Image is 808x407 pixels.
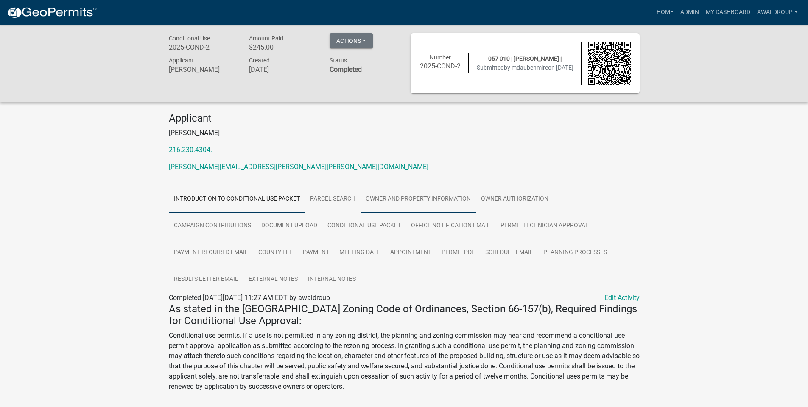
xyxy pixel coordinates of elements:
button: Actions [330,33,373,48]
h6: [DATE] [249,65,317,73]
a: External Notes [243,266,303,293]
h6: 2025-COND-2 [169,43,237,51]
a: Parcel search [305,186,361,213]
a: awaldroup [754,4,801,20]
a: Edit Activity [604,293,640,303]
a: Schedule Email [480,239,538,266]
span: Amount Paid [249,35,283,42]
h4: As stated in the [GEOGRAPHIC_DATA] Zoning Code of Ordinances, Section 66-157(b), Required Finding... [169,303,640,328]
a: [PERSON_NAME][EMAIL_ADDRESS][PERSON_NAME][PERSON_NAME][DOMAIN_NAME] [169,163,428,171]
span: by mdaubenmire [504,64,548,71]
a: Introduction to Conditional Use Packet [169,186,305,213]
span: Number [430,54,451,61]
h6: [PERSON_NAME] [169,65,237,73]
a: Conditional Use Packet [322,212,406,240]
a: Admin [677,4,702,20]
span: Applicant [169,57,194,64]
a: Planning Processes [538,239,612,266]
a: Office Notification Email [406,212,495,240]
span: 057 010 | [PERSON_NAME] | [488,55,562,62]
p: [PERSON_NAME] [169,128,640,138]
a: County Fee [253,239,298,266]
a: My Dashboard [702,4,754,20]
a: Results Letter Email [169,266,243,293]
a: Owner and Property Information [361,186,476,213]
h6: $245.00 [249,43,317,51]
span: Created [249,57,270,64]
a: 216.230.4304. [169,146,212,154]
a: Permit PDF [436,239,480,266]
p: Conditional use permits. If a use is not permitted in any zoning district, the planning and zonin... [169,331,640,392]
img: QR code [588,42,631,85]
a: Campaign Contributions [169,212,256,240]
a: Owner Authorization [476,186,554,213]
span: Status [330,57,347,64]
span: Submitted on [DATE] [477,64,573,71]
a: Internal Notes [303,266,361,293]
a: Document Upload [256,212,322,240]
a: Payment Required Email [169,239,253,266]
strong: Completed [330,65,362,73]
a: Payment [298,239,334,266]
h6: 2025-COND-2 [419,62,462,70]
h4: Applicant [169,112,640,124]
a: Permit Technician Approval [495,212,594,240]
a: Meeting Date [334,239,385,266]
a: Home [653,4,677,20]
a: Appointment [385,239,436,266]
span: Conditional Use [169,35,210,42]
span: Completed [DATE][DATE] 11:27 AM EDT by awaldroup [169,294,330,302]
